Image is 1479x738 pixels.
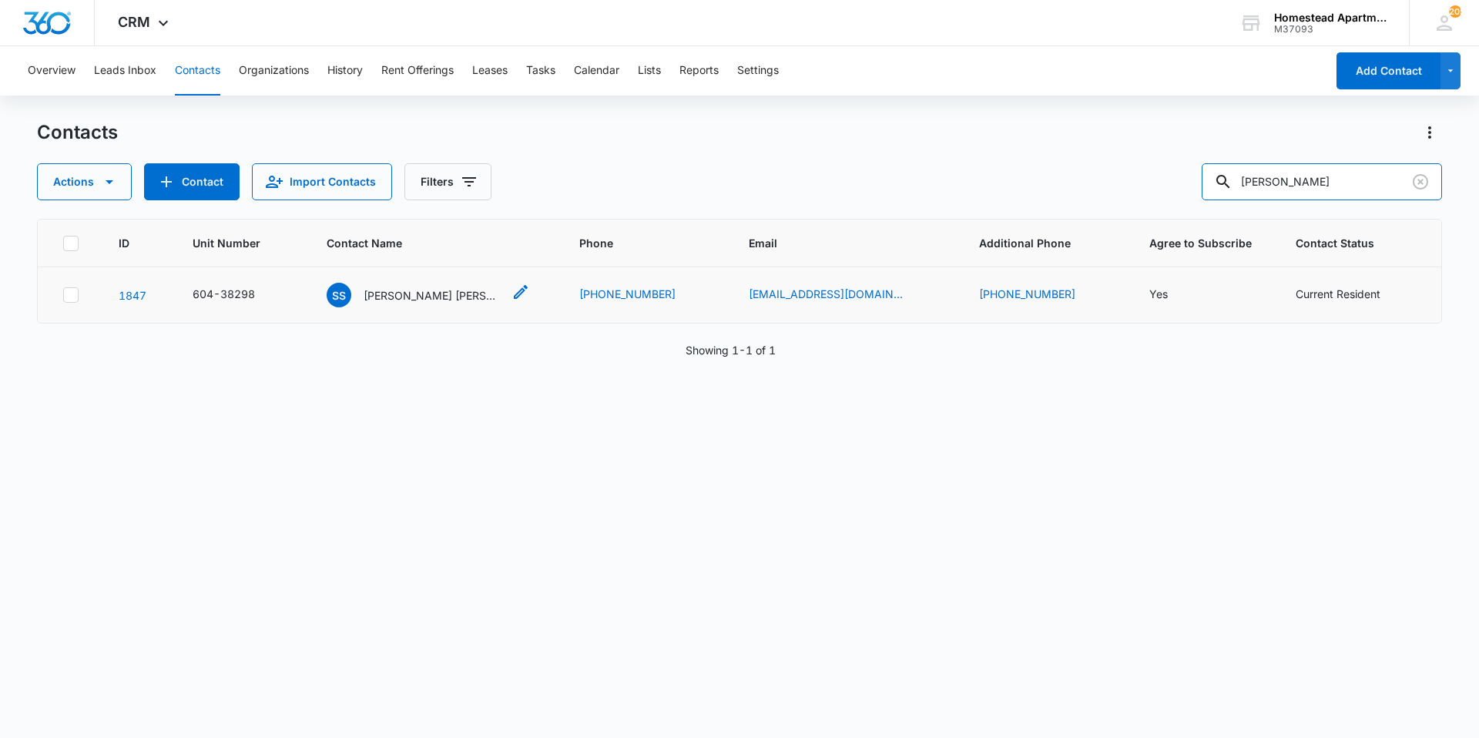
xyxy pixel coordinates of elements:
[749,286,903,302] a: [EMAIL_ADDRESS][DOMAIN_NAME]
[579,286,703,304] div: Phone - (303) 802-6542 - Select to Edit Field
[1408,169,1433,194] button: Clear
[1274,24,1387,35] div: account id
[574,46,619,96] button: Calendar
[679,46,719,96] button: Reports
[252,163,392,200] button: Import Contacts
[37,121,118,144] h1: Contacts
[1149,235,1259,251] span: Agree to Subscribe
[193,286,283,304] div: Unit Number - 604-38298 - Select to Edit Field
[472,46,508,96] button: Leases
[239,46,309,96] button: Organizations
[327,235,521,251] span: Contact Name
[526,46,555,96] button: Tasks
[1149,286,1196,304] div: Agree to Subscribe - Yes - Select to Edit Field
[94,46,156,96] button: Leads Inbox
[579,235,689,251] span: Phone
[175,46,220,96] button: Contacts
[979,286,1103,304] div: Additional Phone - (720) 930-1955 - Select to Edit Field
[1296,286,1408,304] div: Contact Status - Current Resident - Select to Edit Field
[327,283,530,307] div: Contact Name - Sawyer Shain Smith & Campbell Smith - Select to Edit Field
[1417,120,1442,145] button: Actions
[327,46,363,96] button: History
[193,235,290,251] span: Unit Number
[638,46,661,96] button: Lists
[193,286,255,302] div: 604-38298
[1149,286,1168,302] div: Yes
[28,46,75,96] button: Overview
[1336,52,1440,89] button: Add Contact
[1449,5,1461,18] span: 205
[979,235,1112,251] span: Additional Phone
[404,163,491,200] button: Filters
[119,289,146,302] a: Navigate to contact details page for Sawyer Shain Smith & Campbell Smith
[119,235,133,251] span: ID
[1296,235,1394,251] span: Contact Status
[144,163,240,200] button: Add Contact
[381,46,454,96] button: Rent Offerings
[1296,286,1380,302] div: Current Resident
[118,14,150,30] span: CRM
[686,342,776,358] p: Showing 1-1 of 1
[749,286,931,304] div: Email - fafasoysauce25@gmail.com - Select to Edit Field
[327,283,351,307] span: SS
[1274,12,1387,24] div: account name
[737,46,779,96] button: Settings
[364,287,502,304] p: [PERSON_NAME] [PERSON_NAME] & [PERSON_NAME] [PERSON_NAME]
[579,286,676,302] a: [PHONE_NUMBER]
[1449,5,1461,18] div: notifications count
[749,235,920,251] span: Email
[37,163,132,200] button: Actions
[979,286,1075,302] a: [PHONE_NUMBER]
[1202,163,1442,200] input: Search Contacts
